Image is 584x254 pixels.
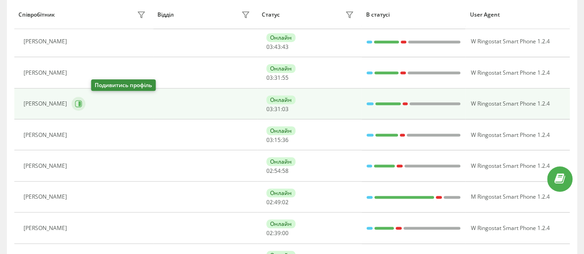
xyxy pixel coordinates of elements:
div: : : [266,168,289,174]
div: : : [266,199,289,206]
div: Онлайн [266,126,295,135]
span: W Ringostat Smart Phone 1.2.4 [470,162,549,170]
span: 02 [266,229,273,237]
div: Онлайн [266,33,295,42]
span: W Ringostat Smart Phone 1.2.4 [470,224,549,232]
div: Онлайн [266,64,295,73]
span: 31 [274,105,281,113]
div: Співробітник [18,12,55,18]
div: [PERSON_NAME] [24,70,69,76]
span: 03 [266,74,273,82]
span: 00 [282,229,289,237]
span: 55 [282,74,289,82]
span: 03 [266,43,273,51]
div: [PERSON_NAME] [24,225,69,231]
span: 43 [282,43,289,51]
div: В статусі [366,12,461,18]
div: [PERSON_NAME] [24,100,69,107]
span: 02 [266,198,273,206]
span: 15 [274,136,281,144]
span: 31 [274,74,281,82]
div: [PERSON_NAME] [24,132,69,138]
div: Онлайн [266,189,295,197]
div: Статус [262,12,280,18]
div: Подивитись профіль [91,79,156,91]
div: [PERSON_NAME] [24,38,69,45]
span: M Ringostat Smart Phone 1.2.4 [470,193,549,201]
span: 03 [266,105,273,113]
span: 43 [274,43,281,51]
div: Онлайн [266,157,295,166]
span: W Ringostat Smart Phone 1.2.4 [470,131,549,139]
span: 03 [266,136,273,144]
div: Онлайн [266,219,295,228]
span: 49 [274,198,281,206]
div: : : [266,106,289,112]
span: W Ringostat Smart Phone 1.2.4 [470,37,549,45]
div: : : [266,230,289,236]
span: W Ringostat Smart Phone 1.2.4 [470,69,549,77]
div: User Agent [470,12,566,18]
span: 58 [282,167,289,175]
div: [PERSON_NAME] [24,194,69,200]
span: 03 [282,105,289,113]
span: 02 [266,167,273,175]
span: 02 [282,198,289,206]
span: 39 [274,229,281,237]
div: : : [266,75,289,81]
div: Онлайн [266,95,295,104]
div: Відділ [157,12,174,18]
div: : : [266,44,289,50]
span: 36 [282,136,289,144]
div: [PERSON_NAME] [24,163,69,169]
div: : : [266,137,289,143]
span: W Ringostat Smart Phone 1.2.4 [470,100,549,107]
span: 54 [274,167,281,175]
